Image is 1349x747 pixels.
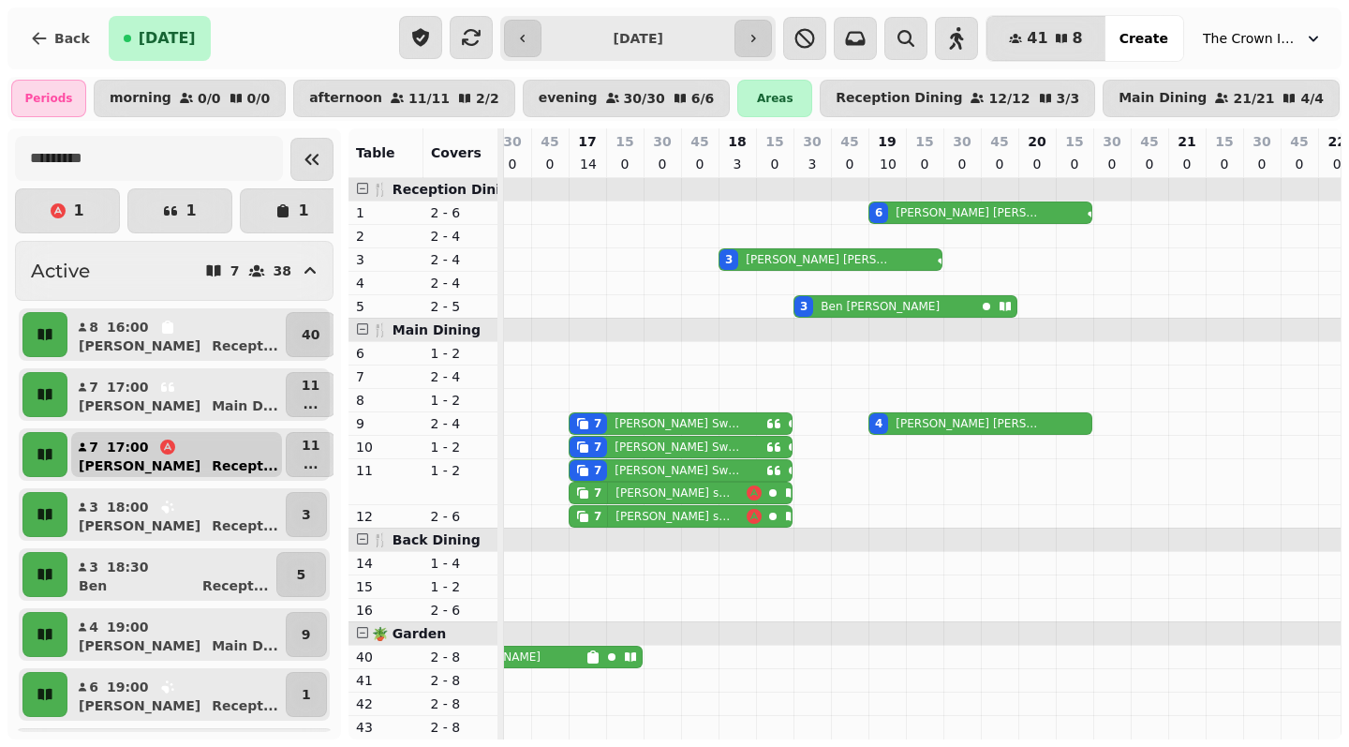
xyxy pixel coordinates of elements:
button: 717:00[PERSON_NAME]Main D... [71,372,282,417]
button: Active738 [15,241,334,301]
p: 15 [1065,132,1083,151]
p: [PERSON_NAME] Swanston [615,463,745,478]
button: Create [1104,16,1183,61]
p: Reception Dining [836,91,962,106]
p: 2 - 5 [431,297,491,316]
h2: Active [31,258,90,284]
p: 4 [356,274,416,292]
span: 🍴 Reception Dining [372,182,519,197]
p: 0 [505,155,520,173]
p: 0 [955,155,970,173]
p: 2 - 8 [431,718,491,737]
p: 2 - 6 [431,507,491,526]
p: 0 [1254,155,1269,173]
button: 318:30BenRecept... [71,552,273,597]
span: 8 [1073,31,1083,46]
p: Main D ... [212,396,278,415]
p: 5 [356,297,416,316]
p: 1 - 2 [431,344,491,363]
span: The Crown Inn [1203,29,1297,48]
p: ... [302,395,319,413]
p: [PERSON_NAME] [79,396,200,415]
span: Back [54,32,90,45]
button: 1 [15,188,120,233]
div: 7 [594,463,601,478]
p: Recept ... [212,456,278,475]
p: [PERSON_NAME] [PERSON_NAME] [896,205,1040,220]
p: Main D ... [212,636,278,655]
span: [DATE] [139,31,196,46]
p: [PERSON_NAME] Swanston [615,416,745,431]
p: [PERSON_NAME] [79,516,200,535]
p: 3 [88,498,99,516]
p: 3 / 3 [1057,92,1080,105]
button: 1 [286,672,327,717]
p: Recept ... [212,696,278,715]
p: 1 - 4 [431,554,491,573]
div: 7 [594,486,601,500]
div: 3 [725,252,733,267]
p: 1 - 2 [431,577,491,596]
p: 8 [356,391,416,410]
p: 2 - 4 [431,274,491,292]
button: Collapse sidebar [290,138,334,181]
p: 6 [356,344,416,363]
p: afternoon [309,91,382,106]
p: 9 [302,625,311,644]
p: ... [302,455,319,473]
p: 4 [88,618,99,636]
p: 0 [992,155,1007,173]
span: 🍴 Back Dining [372,532,481,547]
p: 7 [356,367,416,386]
p: evening [539,91,598,106]
p: 0 [542,155,557,173]
p: 2 - 8 [431,695,491,713]
button: 1 [127,188,232,233]
button: 5 [276,552,326,597]
p: 15 [1215,132,1233,151]
p: Recept ... [202,576,269,595]
p: 2 [356,227,416,246]
p: 30 [1253,132,1270,151]
p: 3 [302,505,311,524]
p: 0 [655,155,670,173]
p: 15 [356,577,416,596]
p: 45 [990,132,1008,151]
p: 42 [356,695,416,713]
p: 45 [690,132,708,151]
p: 2 - 6 [431,203,491,222]
p: 30 [653,132,671,151]
p: 0 [1067,155,1082,173]
p: 45 [840,132,858,151]
button: The Crown Inn [1192,22,1334,55]
button: 318:00[PERSON_NAME]Recept... [71,492,282,537]
p: 19:00 [107,678,149,696]
p: 11 [302,436,319,455]
p: 12 [356,507,416,526]
p: Ben [PERSON_NAME] [821,299,940,314]
p: 0 [1329,155,1344,173]
p: 15 [615,132,633,151]
p: Ben [79,576,107,595]
p: 10 [880,155,895,173]
p: 1 [356,203,416,222]
button: 816:00[PERSON_NAME]Recept... [71,312,282,357]
p: 18:00 [107,498,149,516]
p: 30 [503,132,521,151]
span: 41 [1027,31,1047,46]
p: 2 - 4 [431,367,491,386]
p: [PERSON_NAME] sabao [615,486,732,500]
p: 38 [274,264,291,277]
p: 0 [1292,155,1307,173]
p: [PERSON_NAME] sabao [615,509,732,524]
p: 22 [1328,132,1346,151]
p: 17:00 [107,378,149,396]
p: 15 [915,132,933,151]
p: 1 [302,685,311,704]
p: Recept ... [212,336,278,355]
p: 30 / 30 [624,92,665,105]
p: morning [110,91,171,106]
p: [PERSON_NAME] [79,636,200,655]
p: 2 / 2 [476,92,499,105]
p: 30 [1103,132,1120,151]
